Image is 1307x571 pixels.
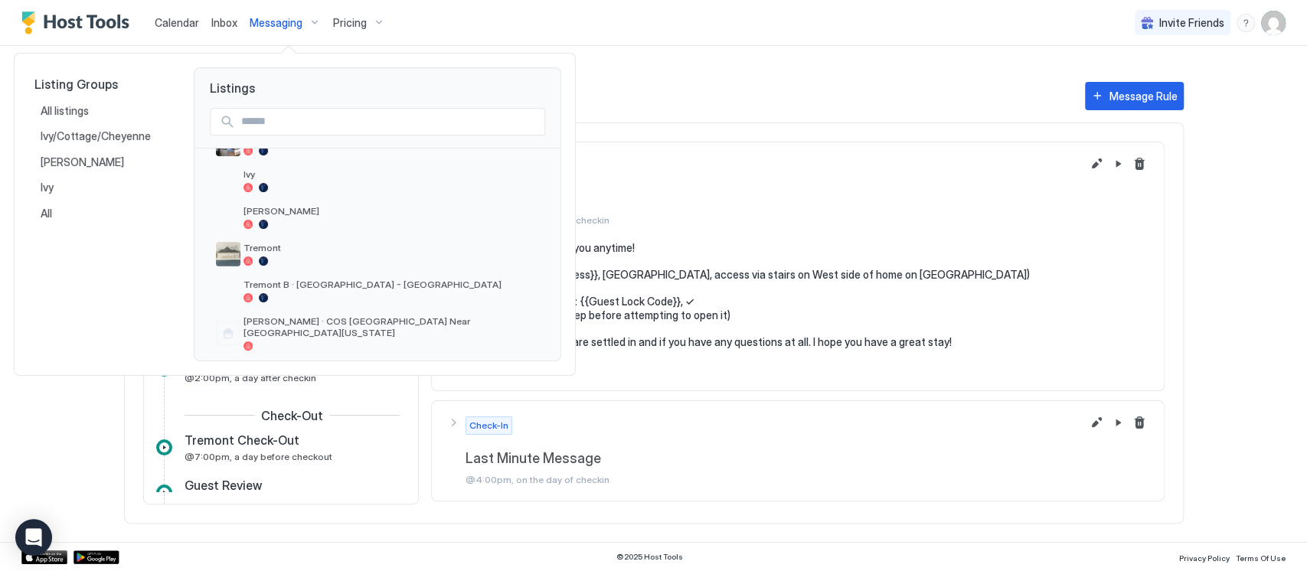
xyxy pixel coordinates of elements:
span: All [41,207,54,220]
span: Tremont [243,242,539,253]
span: All listings [41,104,91,118]
span: Ivy [41,181,56,194]
div: listing image [216,168,240,193]
span: Ivy [243,168,539,180]
div: listing image [216,242,240,266]
span: Listing Groups [34,77,169,92]
span: Tremont B · [GEOGRAPHIC_DATA] - [GEOGRAPHIC_DATA] [243,279,539,290]
span: Ivy/Cottage/Cheyenne [41,129,153,143]
span: Listings [194,68,560,96]
div: Open Intercom Messenger [15,519,52,556]
input: Input Field [235,109,544,135]
span: [PERSON_NAME] · COS [GEOGRAPHIC_DATA] Near [GEOGRAPHIC_DATA][US_STATE] [243,315,539,338]
span: [PERSON_NAME] [41,155,126,169]
span: [PERSON_NAME] [243,205,539,217]
div: listing image [216,205,240,230]
div: listing image [216,279,240,303]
